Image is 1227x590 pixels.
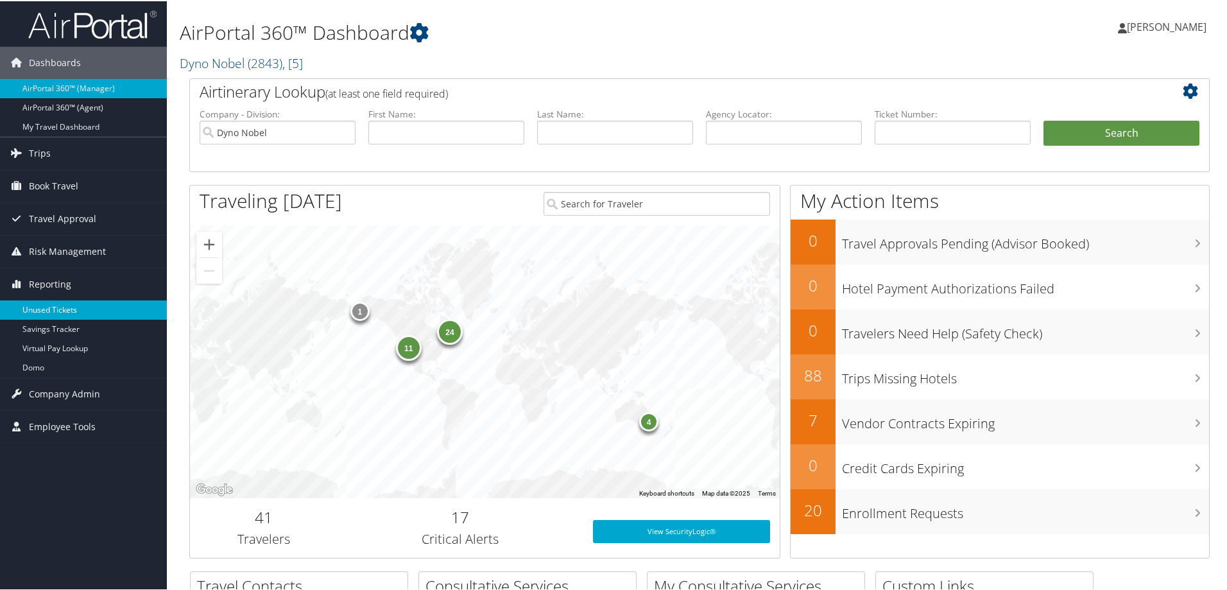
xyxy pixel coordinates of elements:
[791,218,1209,263] a: 0Travel Approvals Pending (Advisor Booked)
[842,362,1209,386] h3: Trips Missing Hotels
[791,488,1209,533] a: 20Enrollment Requests
[639,411,658,430] div: 4
[29,136,51,168] span: Trips
[29,234,106,266] span: Risk Management
[791,408,836,430] h2: 7
[28,8,157,39] img: airportal-logo.png
[29,410,96,442] span: Employee Tools
[791,498,836,520] h2: 20
[791,453,836,475] h2: 0
[395,334,421,360] div: 11
[791,353,1209,398] a: 88Trips Missing Hotels
[791,363,836,385] h2: 88
[706,107,862,119] label: Agency Locator:
[200,529,328,547] h3: Travelers
[842,227,1209,252] h3: Travel Approvals Pending (Advisor Booked)
[791,443,1209,488] a: 0Credit Cards Expiring
[437,318,463,343] div: 24
[791,229,836,250] h2: 0
[791,318,836,340] h2: 0
[842,272,1209,297] h3: Hotel Payment Authorizations Failed
[875,107,1031,119] label: Ticket Number:
[200,186,342,213] h1: Traveling [DATE]
[196,257,222,282] button: Zoom out
[29,169,78,201] span: Book Travel
[200,80,1115,101] h2: Airtinerary Lookup
[702,489,750,496] span: Map data ©2025
[180,18,873,45] h1: AirPortal 360™ Dashboard
[791,398,1209,443] a: 7Vendor Contracts Expiring
[193,480,236,497] img: Google
[29,377,100,409] span: Company Admin
[29,267,71,299] span: Reporting
[842,407,1209,431] h3: Vendor Contracts Expiring
[758,489,776,496] a: Terms (opens in new tab)
[544,191,770,214] input: Search for Traveler
[282,53,303,71] span: , [ 5 ]
[791,263,1209,308] a: 0Hotel Payment Authorizations Failed
[842,452,1209,476] h3: Credit Cards Expiring
[842,317,1209,342] h3: Travelers Need Help (Safety Check)
[842,497,1209,521] h3: Enrollment Requests
[193,480,236,497] a: Open this area in Google Maps (opens a new window)
[1127,19,1206,33] span: [PERSON_NAME]
[29,46,81,78] span: Dashboards
[1043,119,1199,145] button: Search
[639,488,694,497] button: Keyboard shortcuts
[593,519,770,542] a: View SecurityLogic®
[791,308,1209,353] a: 0Travelers Need Help (Safety Check)
[200,505,328,527] h2: 41
[347,505,574,527] h2: 17
[29,202,96,234] span: Travel Approval
[196,230,222,256] button: Zoom in
[791,186,1209,213] h1: My Action Items
[200,107,356,119] label: Company - Division:
[180,53,303,71] a: Dyno Nobel
[248,53,282,71] span: ( 2843 )
[368,107,524,119] label: First Name:
[350,300,369,320] div: 1
[347,529,574,547] h3: Critical Alerts
[791,273,836,295] h2: 0
[325,85,448,100] span: (at least one field required)
[1118,6,1219,45] a: [PERSON_NAME]
[537,107,693,119] label: Last Name:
